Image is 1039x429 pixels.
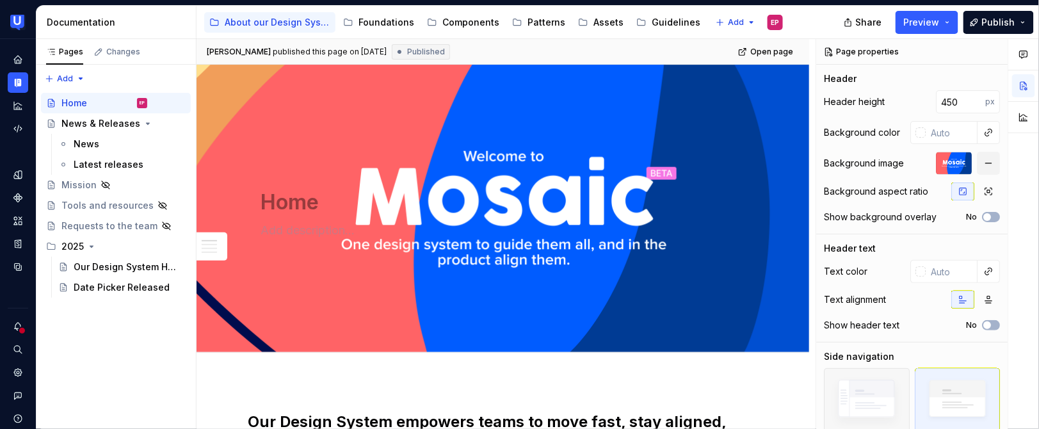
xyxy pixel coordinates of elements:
[8,118,28,139] a: Code automation
[8,72,28,93] a: Documentation
[41,195,191,216] a: Tools and resources
[41,236,191,257] div: 2025
[53,277,191,298] a: Date Picker Released
[225,16,330,29] div: About our Design System
[47,16,191,29] div: Documentation
[652,16,700,29] div: Guidelines
[824,126,900,139] div: Background color
[74,138,99,150] div: News
[53,257,191,277] a: Our Design System Has a New Home in Supernova!
[963,11,1034,34] button: Publish
[8,165,28,185] a: Design tokens
[824,293,886,306] div: Text alignment
[8,234,28,254] a: Storybook stories
[966,320,977,330] label: No
[593,16,624,29] div: Assets
[53,134,191,154] a: News
[728,17,744,28] span: Add
[824,211,937,223] div: Show background overlay
[528,16,565,29] div: Patterns
[824,265,867,278] div: Text color
[936,90,985,113] input: Auto
[57,74,73,84] span: Add
[708,12,785,33] a: Updates
[856,16,882,29] span: Share
[8,385,28,406] button: Contact support
[61,117,140,130] div: News & Releases
[8,316,28,337] button: Notifications
[750,47,793,57] span: Open page
[8,95,28,116] a: Analytics
[10,15,26,30] img: 41adf70f-fc1c-4662-8e2d-d2ab9c673b1b.png
[61,240,84,253] div: 2025
[8,211,28,231] a: Assets
[824,319,899,332] div: Show header text
[61,220,157,232] div: Requests to the team
[41,113,191,134] a: News & Releases
[8,362,28,383] a: Settings
[338,12,419,33] a: Foundations
[140,97,145,109] div: EP
[631,12,705,33] a: Guidelines
[8,49,28,70] a: Home
[74,158,143,171] div: Latest releases
[824,242,876,255] div: Header text
[106,47,140,57] div: Changes
[407,47,445,57] span: Published
[573,12,629,33] a: Assets
[896,11,958,34] button: Preview
[74,261,179,273] div: Our Design System Has a New Home in Supernova!
[46,47,83,57] div: Pages
[771,17,780,28] div: EP
[824,350,894,363] div: Side navigation
[61,179,97,191] div: Mission
[74,281,170,294] div: Date Picker Released
[824,95,885,108] div: Header height
[61,97,87,109] div: Home
[966,212,977,222] label: No
[204,10,709,35] div: Page tree
[926,260,978,283] input: Auto
[8,257,28,277] a: Data sources
[824,72,857,85] div: Header
[8,339,28,360] button: Search ⌘K
[985,97,995,107] p: px
[204,12,335,33] a: About our Design System
[61,199,154,212] div: Tools and resources
[507,12,570,33] a: Patterns
[207,47,271,57] span: [PERSON_NAME]
[824,185,928,198] div: Background aspect ratio
[712,13,760,31] button: Add
[41,175,191,195] a: Mission
[442,16,499,29] div: Components
[837,11,890,34] button: Share
[422,12,504,33] a: Components
[41,70,89,88] button: Add
[273,47,387,57] div: published this page on [DATE]
[41,93,191,298] div: Page tree
[926,121,978,144] input: Auto
[41,216,191,236] a: Requests to the team
[41,93,191,113] a: HomeEP
[259,187,743,218] textarea: Home
[824,157,904,170] div: Background image
[904,16,940,29] span: Preview
[982,16,1015,29] span: Publish
[8,188,28,208] a: Components
[358,16,414,29] div: Foundations
[53,154,191,175] a: Latest releases
[734,43,799,61] a: Open page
